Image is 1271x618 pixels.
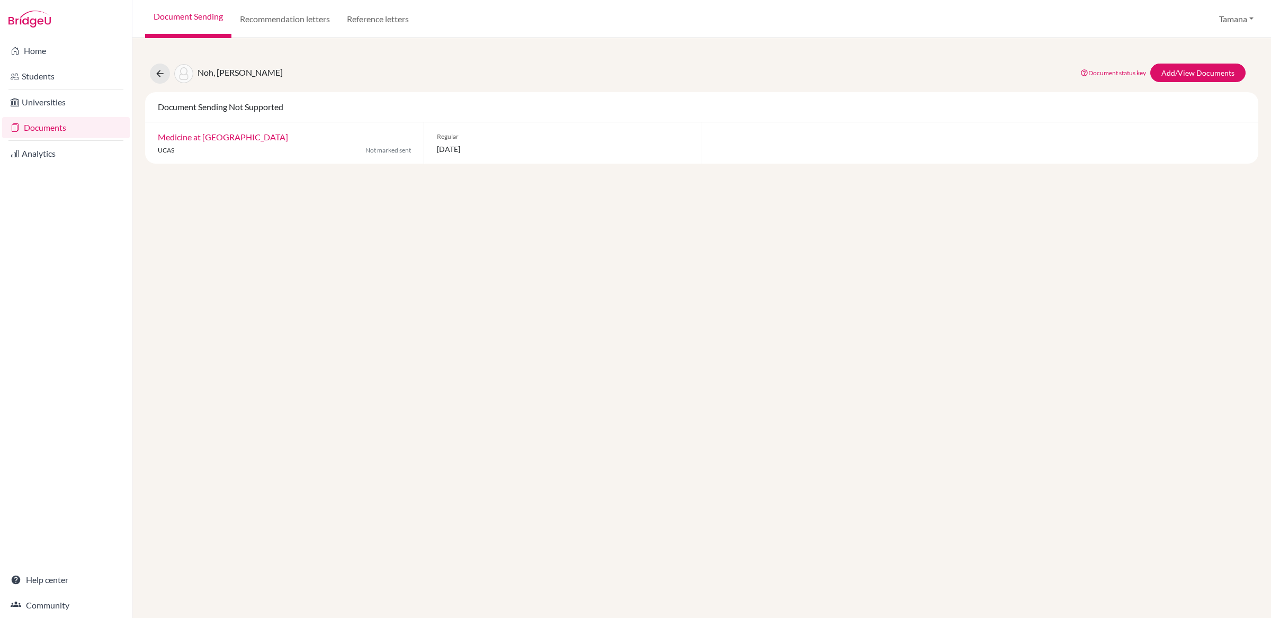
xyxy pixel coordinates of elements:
[1214,9,1258,29] button: Tamana
[2,40,130,61] a: Home
[1150,64,1246,82] a: Add/View Documents
[2,143,130,164] a: Analytics
[2,569,130,590] a: Help center
[365,146,411,155] span: Not marked sent
[437,132,690,141] span: Regular
[2,66,130,87] a: Students
[198,67,283,77] span: Noh, [PERSON_NAME]
[2,595,130,616] a: Community
[158,102,283,112] span: Document Sending Not Supported
[8,11,51,28] img: Bridge-U
[2,92,130,113] a: Universities
[158,146,174,154] span: UCAS
[1080,69,1146,77] a: Document status key
[158,132,288,142] a: Medicine at [GEOGRAPHIC_DATA]
[437,144,690,155] span: [DATE]
[2,117,130,138] a: Documents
